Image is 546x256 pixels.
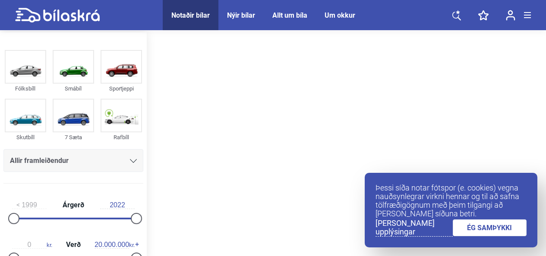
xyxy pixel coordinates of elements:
[101,84,142,94] div: Sportjeppi
[376,219,453,237] a: [PERSON_NAME] upplýsingar
[53,132,94,142] div: 7 Sæta
[272,11,307,19] a: Allt um bíla
[171,11,210,19] a: Notaðir bílar
[376,184,527,218] p: Þessi síða notar fótspor (e. cookies) vegna nauðsynlegrar virkni hennar og til að safna tölfræðig...
[12,241,52,249] span: kr.
[10,155,69,167] span: Allir framleiðendur
[227,11,255,19] a: Nýir bílar
[5,132,46,142] div: Skutbíll
[95,241,135,249] span: kr.
[325,11,355,19] a: Um okkur
[64,241,83,248] span: Verð
[506,10,515,21] img: user-login.svg
[453,219,527,236] a: ÉG SAMÞYKKI
[101,132,142,142] div: Rafbíll
[5,84,46,94] div: Fólksbíll
[53,84,94,94] div: Smábíl
[60,202,86,209] span: Árgerð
